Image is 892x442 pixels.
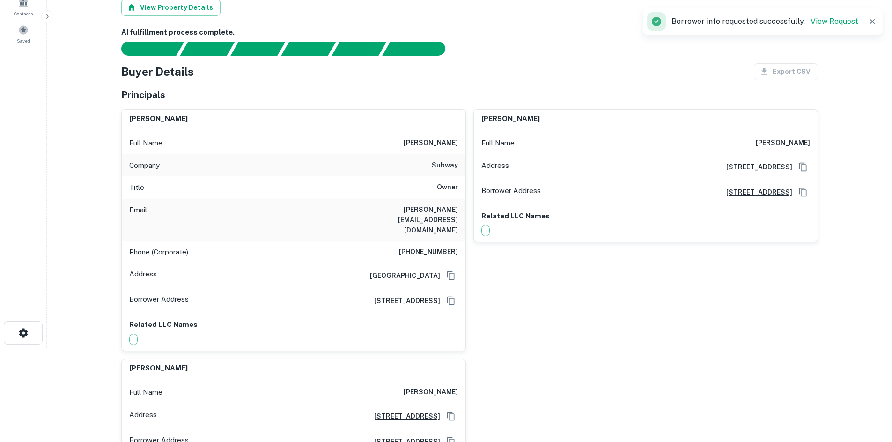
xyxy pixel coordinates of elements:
[367,411,440,421] a: [STREET_ADDRESS]
[121,27,818,38] h6: AI fulfillment process complete.
[121,63,194,80] h4: Buyer Details
[129,268,157,283] p: Address
[129,138,162,149] p: Full Name
[404,138,458,149] h6: [PERSON_NAME]
[811,17,858,26] a: View Request
[671,16,858,27] p: Borrower info requested successfully.
[121,88,165,102] h5: Principals
[3,21,44,46] a: Saved
[481,114,540,124] h6: [PERSON_NAME]
[332,42,386,56] div: Principals found, still searching for contact information. This may take time...
[796,160,810,174] button: Copy Address
[399,246,458,258] h6: [PHONE_NUMBER]
[129,182,144,193] p: Title
[845,367,892,412] iframe: Chat Widget
[129,204,147,235] p: Email
[719,187,792,197] a: [STREET_ADDRESS]
[281,42,336,56] div: Principals found, AI now looking for contact information...
[129,246,188,258] p: Phone (Corporate)
[129,387,162,398] p: Full Name
[481,210,810,222] p: Related LLC Names
[17,37,30,44] span: Saved
[362,270,440,281] h6: [GEOGRAPHIC_DATA]
[129,409,157,423] p: Address
[129,363,188,374] h6: [PERSON_NAME]
[129,319,458,330] p: Related LLC Names
[481,160,509,174] p: Address
[404,387,458,398] h6: [PERSON_NAME]
[180,42,235,56] div: Your request is received and processing...
[129,160,160,171] p: Company
[346,204,458,235] h6: [PERSON_NAME][EMAIL_ADDRESS][DOMAIN_NAME]
[444,268,458,283] button: Copy Address
[230,42,285,56] div: Documents found, AI parsing details...
[432,160,458,171] h6: subway
[481,185,541,199] p: Borrower Address
[14,10,33,17] span: Contacts
[756,138,810,149] h6: [PERSON_NAME]
[110,42,180,56] div: Sending borrower request to AI...
[444,294,458,308] button: Copy Address
[129,114,188,124] h6: [PERSON_NAME]
[383,42,457,56] div: AI fulfillment process complete.
[367,296,440,306] a: [STREET_ADDRESS]
[719,162,792,172] a: [STREET_ADDRESS]
[437,182,458,193] h6: Owner
[481,138,515,149] p: Full Name
[444,409,458,423] button: Copy Address
[129,294,189,308] p: Borrower Address
[796,185,810,199] button: Copy Address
